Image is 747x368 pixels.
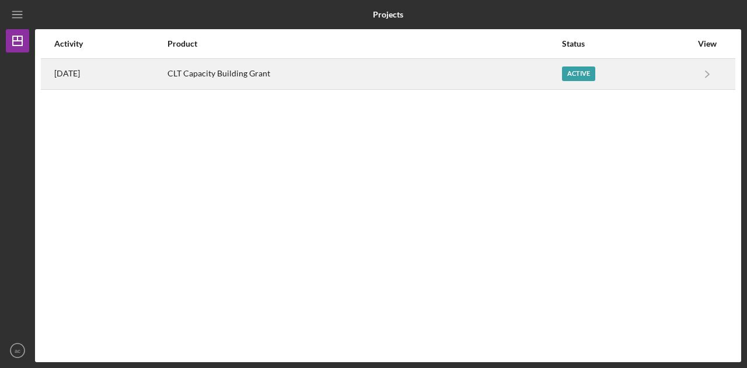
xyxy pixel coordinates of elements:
div: Activity [54,39,166,48]
text: ac [15,348,20,354]
b: Projects [373,10,403,19]
div: CLT Capacity Building Grant [167,59,561,89]
div: Status [562,39,692,48]
div: View [693,39,722,48]
div: Active [562,66,595,81]
button: ac [6,339,29,362]
div: Product [167,39,561,48]
time: 2025-08-04 20:26 [54,69,80,78]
